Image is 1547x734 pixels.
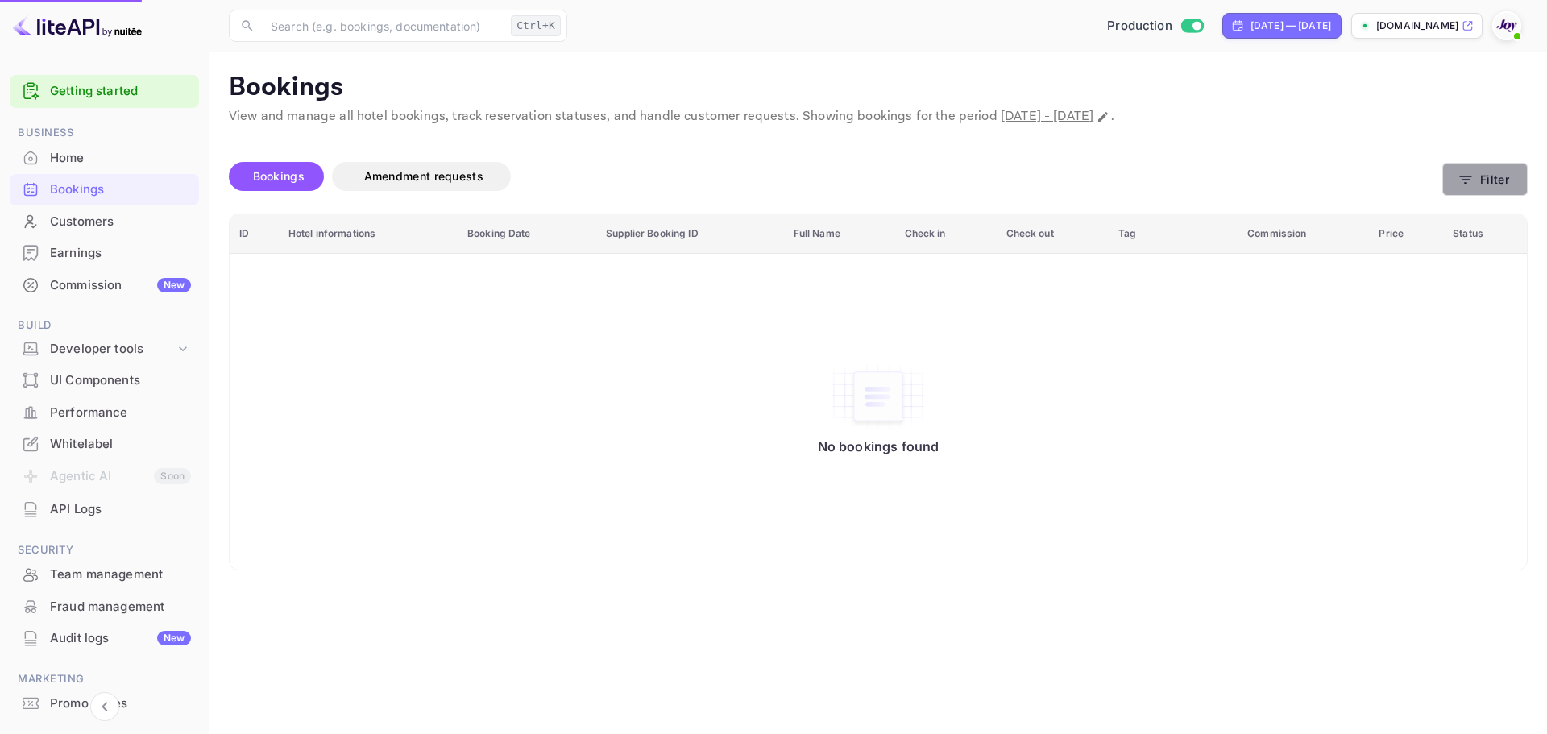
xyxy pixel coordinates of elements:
[10,270,199,301] div: CommissionNew
[50,180,191,199] div: Bookings
[997,214,1109,254] th: Check out
[50,276,191,295] div: Commission
[10,688,199,718] a: Promo codes
[50,435,191,454] div: Whitelabel
[10,429,199,460] div: Whitelabel
[1442,163,1528,196] button: Filter
[10,591,199,621] a: Fraud management
[1376,19,1458,33] p: [DOMAIN_NAME]
[229,72,1528,104] p: Bookings
[1101,17,1209,35] div: Switch to Sandbox mode
[364,169,483,183] span: Amendment requests
[50,340,175,359] div: Developer tools
[279,214,458,254] th: Hotel informations
[10,623,199,653] a: Audit logsNew
[1369,214,1443,254] th: Price
[1095,109,1111,125] button: Change date range
[895,214,997,254] th: Check in
[10,559,199,589] a: Team management
[1001,108,1093,125] span: [DATE] - [DATE]
[13,13,142,39] img: LiteAPI logo
[10,365,199,396] div: UI Components
[596,214,783,254] th: Supplier Booking ID
[50,695,191,713] div: Promo codes
[10,174,199,204] a: Bookings
[50,82,191,101] a: Getting started
[1494,13,1520,39] img: With Joy
[10,365,199,395] a: UI Components
[10,670,199,688] span: Marketing
[50,404,191,422] div: Performance
[1443,214,1527,254] th: Status
[458,214,596,254] th: Booking Date
[10,174,199,205] div: Bookings
[10,143,199,172] a: Home
[10,143,199,174] div: Home
[10,238,199,267] a: Earnings
[157,631,191,645] div: New
[10,541,199,559] span: Security
[10,335,199,363] div: Developer tools
[10,623,199,654] div: Audit logsNew
[1250,19,1331,33] div: [DATE] — [DATE]
[784,214,895,254] th: Full Name
[10,124,199,142] span: Business
[229,107,1528,126] p: View and manage all hotel bookings, track reservation statuses, and handle customer requests. Sho...
[229,162,1442,191] div: account-settings tabs
[253,169,305,183] span: Bookings
[50,598,191,616] div: Fraud management
[10,397,199,427] a: Performance
[511,15,561,36] div: Ctrl+K
[90,692,119,721] button: Collapse navigation
[10,270,199,300] a: CommissionNew
[1238,214,1369,254] th: Commission
[50,213,191,231] div: Customers
[10,75,199,108] div: Getting started
[10,206,199,236] a: Customers
[1107,17,1172,35] span: Production
[230,214,1527,570] table: booking table
[10,397,199,429] div: Performance
[230,214,279,254] th: ID
[830,363,927,430] img: No bookings found
[10,429,199,458] a: Whitelabel
[10,206,199,238] div: Customers
[10,494,199,525] div: API Logs
[50,500,191,519] div: API Logs
[50,244,191,263] div: Earnings
[10,591,199,623] div: Fraud management
[50,149,191,168] div: Home
[10,688,199,719] div: Promo codes
[10,494,199,524] a: API Logs
[50,566,191,584] div: Team management
[50,371,191,390] div: UI Components
[10,317,199,334] span: Build
[10,559,199,591] div: Team management
[10,238,199,269] div: Earnings
[50,629,191,648] div: Audit logs
[1109,214,1238,254] th: Tag
[818,438,939,454] p: No bookings found
[157,278,191,292] div: New
[261,10,504,42] input: Search (e.g. bookings, documentation)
